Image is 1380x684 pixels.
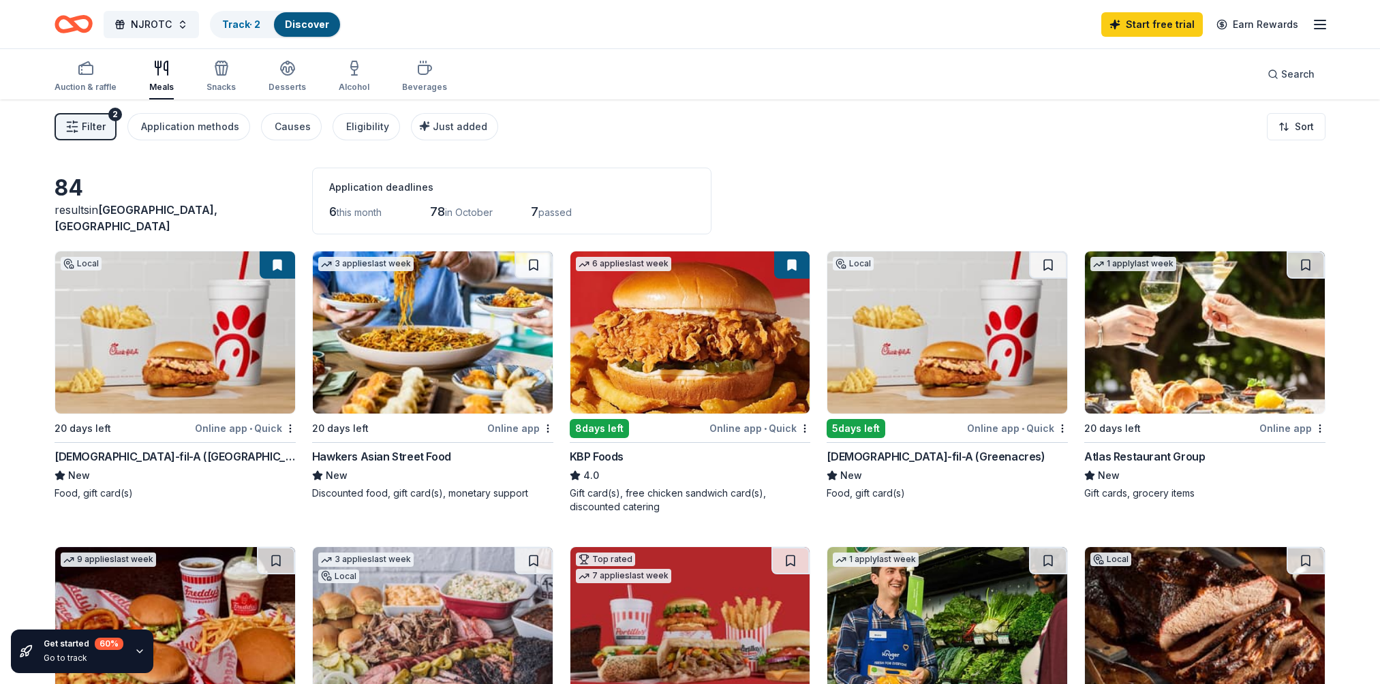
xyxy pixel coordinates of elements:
[445,206,493,218] span: in October
[827,251,1067,414] img: Image for Chick-fil-A (Greenacres)
[329,204,337,219] span: 6
[312,251,553,500] a: Image for Hawkers Asian Street Food3 applieslast week20 days leftOnline appHawkers Asian Street F...
[402,82,447,93] div: Beverages
[318,257,414,271] div: 3 applies last week
[570,448,624,465] div: KBP Foods
[68,467,90,484] span: New
[840,467,862,484] span: New
[55,82,117,93] div: Auction & raffle
[337,206,382,218] span: this month
[346,119,389,135] div: Eligibility
[206,55,236,99] button: Snacks
[833,553,919,567] div: 1 apply last week
[1267,113,1325,140] button: Sort
[1022,423,1024,434] span: •
[318,553,414,567] div: 3 applies last week
[833,257,874,270] div: Local
[1257,61,1325,88] button: Search
[1259,420,1325,437] div: Online app
[275,119,311,135] div: Causes
[222,18,260,30] a: Track· 2
[570,251,810,414] img: Image for KBP Foods
[1084,486,1325,500] div: Gift cards, grocery items
[55,486,296,500] div: Food, gift card(s)
[312,420,369,437] div: 20 days left
[206,82,236,93] div: Snacks
[55,8,93,40] a: Home
[318,570,359,583] div: Local
[411,113,498,140] button: Just added
[531,204,538,219] span: 7
[55,420,111,437] div: 20 days left
[55,203,217,233] span: [GEOGRAPHIC_DATA], [GEOGRAPHIC_DATA]
[55,202,296,234] div: results
[570,419,629,438] div: 8 days left
[1090,553,1131,566] div: Local
[61,553,156,567] div: 9 applies last week
[55,113,117,140] button: Filter2
[131,16,172,33] span: NJROTC
[313,251,553,414] img: Image for Hawkers Asian Street Food
[1101,12,1203,37] a: Start free trial
[249,423,252,434] span: •
[538,206,572,218] span: passed
[210,11,341,38] button: Track· 2Discover
[55,251,295,414] img: Image for Chick-fil-A (Boca Raton)
[55,448,296,465] div: [DEMOGRAPHIC_DATA]-fil-A ([GEOGRAPHIC_DATA])
[1084,448,1205,465] div: Atlas Restaurant Group
[764,423,767,434] span: •
[44,653,123,664] div: Go to track
[312,448,451,465] div: Hawkers Asian Street Food
[827,419,885,438] div: 5 days left
[576,553,635,566] div: Top rated
[402,55,447,99] button: Beverages
[333,113,400,140] button: Eligibility
[430,204,445,219] span: 78
[339,82,369,93] div: Alcohol
[1084,420,1141,437] div: 20 days left
[55,251,296,500] a: Image for Chick-fil-A (Boca Raton)Local20 days leftOnline app•Quick[DEMOGRAPHIC_DATA]-fil-A ([GEO...
[82,119,106,135] span: Filter
[487,420,553,437] div: Online app
[339,55,369,99] button: Alcohol
[55,174,296,202] div: 84
[1208,12,1306,37] a: Earn Rewards
[709,420,810,437] div: Online app Quick
[108,108,122,121] div: 2
[269,82,306,93] div: Desserts
[329,179,694,196] div: Application deadlines
[55,55,117,99] button: Auction & raffle
[1098,467,1120,484] span: New
[61,257,102,270] div: Local
[570,251,811,514] a: Image for KBP Foods6 applieslast week8days leftOnline app•QuickKBP Foods4.0Gift card(s), free chi...
[433,121,487,132] span: Just added
[149,55,174,99] button: Meals
[1295,119,1314,135] span: Sort
[104,11,199,38] button: NJROTC
[195,420,296,437] div: Online app Quick
[1084,251,1325,500] a: Image for Atlas Restaurant Group1 applylast week20 days leftOnline appAtlas Restaurant GroupNewGi...
[141,119,239,135] div: Application methods
[1090,257,1176,271] div: 1 apply last week
[269,55,306,99] button: Desserts
[149,82,174,93] div: Meals
[576,569,671,583] div: 7 applies last week
[827,251,1068,500] a: Image for Chick-fil-A (Greenacres)Local5days leftOnline app•Quick[DEMOGRAPHIC_DATA]-fil-A (Greena...
[1085,251,1325,414] img: Image for Atlas Restaurant Group
[570,486,811,514] div: Gift card(s), free chicken sandwich card(s), discounted catering
[285,18,329,30] a: Discover
[576,257,671,271] div: 6 applies last week
[127,113,250,140] button: Application methods
[827,448,1045,465] div: [DEMOGRAPHIC_DATA]-fil-A (Greenacres)
[95,638,123,650] div: 60 %
[312,486,553,500] div: Discounted food, gift card(s), monetary support
[261,113,322,140] button: Causes
[583,467,599,484] span: 4.0
[967,420,1068,437] div: Online app Quick
[326,467,348,484] span: New
[44,638,123,650] div: Get started
[55,203,217,233] span: in
[827,486,1068,500] div: Food, gift card(s)
[1281,66,1315,82] span: Search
